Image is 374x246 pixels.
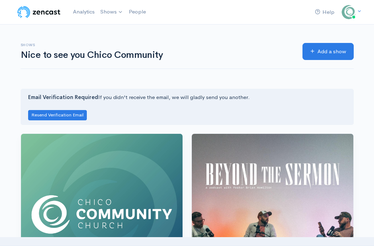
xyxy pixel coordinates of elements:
[28,110,87,120] button: Resend Verification Email
[28,94,98,100] strong: Email Verification Required
[312,5,337,20] a: Help
[302,43,354,60] a: Add a show
[342,5,356,19] img: ...
[16,5,62,19] img: ZenCast Logo
[21,43,294,47] h6: Shows
[70,4,98,20] a: Analytics
[21,50,294,60] h1: Nice to see you Chico Community
[21,89,354,125] div: If you didn't receive the email, we will gladly send you another.
[98,4,126,20] a: Shows
[126,4,149,20] a: People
